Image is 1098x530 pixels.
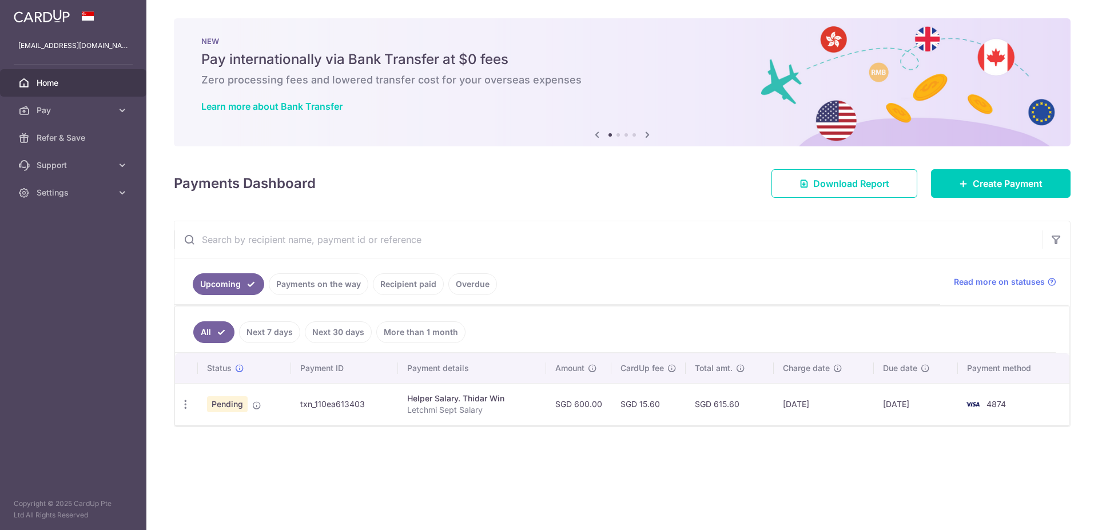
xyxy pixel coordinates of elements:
[201,37,1043,46] p: NEW
[37,105,112,116] span: Pay
[376,321,466,343] a: More than 1 month
[407,393,538,404] div: Helper Salary. Thidar Win
[973,177,1043,190] span: Create Payment
[620,362,664,374] span: CardUp fee
[883,362,917,374] span: Due date
[207,362,232,374] span: Status
[305,321,372,343] a: Next 30 days
[269,273,368,295] a: Payments on the way
[954,276,1045,288] span: Read more on statuses
[686,383,774,425] td: SGD 615.60
[931,169,1071,198] a: Create Payment
[14,9,70,23] img: CardUp
[37,187,112,198] span: Settings
[193,321,234,343] a: All
[813,177,889,190] span: Download Report
[407,404,538,416] p: Letchmi Sept Salary
[398,353,547,383] th: Payment details
[373,273,444,295] a: Recipient paid
[783,362,830,374] span: Charge date
[291,353,397,383] th: Payment ID
[961,397,984,411] img: Bank Card
[174,173,316,194] h4: Payments Dashboard
[874,383,958,425] td: [DATE]
[611,383,686,425] td: SGD 15.60
[201,50,1043,69] h5: Pay internationally via Bank Transfer at $0 fees
[37,132,112,144] span: Refer & Save
[201,101,343,112] a: Learn more about Bank Transfer
[958,353,1069,383] th: Payment method
[774,383,874,425] td: [DATE]
[207,396,248,412] span: Pending
[193,273,264,295] a: Upcoming
[546,383,611,425] td: SGD 600.00
[18,40,128,51] p: [EMAIL_ADDRESS][DOMAIN_NAME]
[555,362,584,374] span: Amount
[201,73,1043,87] h6: Zero processing fees and lowered transfer cost for your overseas expenses
[954,276,1056,288] a: Read more on statuses
[695,362,733,374] span: Total amt.
[291,383,397,425] td: txn_110ea613403
[771,169,917,198] a: Download Report
[174,18,1071,146] img: Bank transfer banner
[174,221,1043,258] input: Search by recipient name, payment id or reference
[37,160,112,171] span: Support
[239,321,300,343] a: Next 7 days
[448,273,497,295] a: Overdue
[37,77,112,89] span: Home
[986,399,1006,409] span: 4874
